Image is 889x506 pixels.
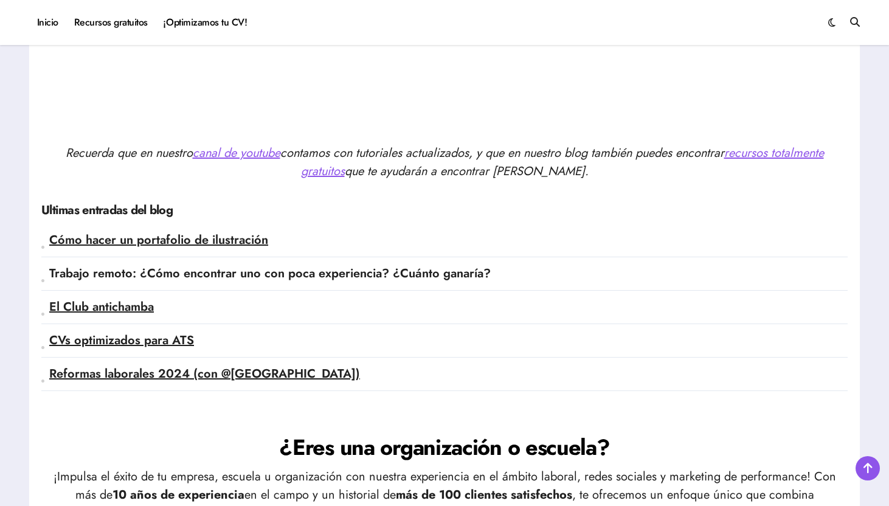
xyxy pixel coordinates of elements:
[396,486,572,504] strong: más de 100 clientes satisfechos
[66,144,824,180] em: Recuerda que en nuestro contamos con tutoriales actualizados, y que en nuestro blog también puede...
[41,202,848,219] h2: Ultimas entradas del blog
[29,6,66,39] a: Inicio
[49,331,194,349] a: CVs optimizados para ATS
[301,144,824,180] a: recursos totalmente gratuitos
[49,298,154,316] a: El Club antichamba
[49,365,360,383] a: Reformas laborales 2024 (con @[GEOGRAPHIC_DATA])
[41,432,848,462] h2: ¿Eres una organización o escuela?
[193,144,280,162] a: canal de youtube
[156,6,255,39] a: ¡Optimizamos tu CV!
[49,231,268,249] a: Cómo hacer un portafolio de ilustración
[49,265,491,282] a: Trabajo remoto: ¿Cómo encontrar uno con poca experiencia? ¿Cuánto ganaría?
[112,486,244,504] strong: 10 años de experiencia
[66,6,156,39] a: Recursos gratuitos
